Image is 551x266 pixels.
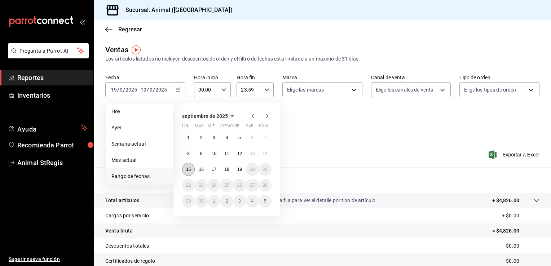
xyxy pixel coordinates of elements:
[256,197,375,204] p: Da clic en la fila para ver el detalle por tipo de artículo
[259,147,272,160] button: 14 de septiembre de 2025
[182,163,195,176] button: 15 de septiembre de 2025
[238,135,241,140] abbr: 5 de septiembre de 2025
[111,124,167,132] span: Ayer
[220,124,263,131] abbr: jueves
[208,124,215,131] abbr: miércoles
[246,163,259,176] button: 20 de septiembre de 2025
[105,242,149,250] p: Descuentos totales
[186,183,191,188] abbr: 22 de septiembre de 2025
[259,195,272,208] button: 5 de octubre de 2025
[220,131,233,144] button: 4 de septiembre de 2025
[503,242,539,250] p: - $0.00
[246,131,259,144] button: 6 de septiembre de 2025
[199,199,203,204] abbr: 30 de septiembre de 2025
[120,6,233,14] h3: Sucursal: Animal ([GEOGRAPHIC_DATA])
[8,43,89,58] button: Pregunta a Parrot AI
[237,75,274,80] label: Hora fin
[238,199,241,204] abbr: 3 de octubre de 2025
[233,131,246,144] button: 5 de septiembre de 2025
[212,151,216,156] abbr: 10 de septiembre de 2025
[105,26,142,33] button: Regresar
[200,151,203,156] abbr: 9 de septiembre de 2025
[250,183,255,188] abbr: 27 de septiembre de 2025
[264,199,266,204] abbr: 5 de octubre de 2025
[199,167,203,172] abbr: 16 de septiembre de 2025
[259,179,272,192] button: 28 de septiembre de 2025
[111,173,167,180] span: Rango de fechas
[208,163,220,176] button: 17 de septiembre de 2025
[233,147,246,160] button: 12 de septiembre de 2025
[213,135,215,140] abbr: 3 de septiembre de 2025
[182,113,228,119] span: septiembre de 2025
[105,44,128,55] div: Ventas
[459,75,539,80] label: Tipo de orden
[220,195,233,208] button: 2 de octubre de 2025
[208,131,220,144] button: 3 de septiembre de 2025
[105,257,155,265] p: Certificados de regalo
[213,199,215,204] abbr: 1 de octubre de 2025
[226,135,228,140] abbr: 4 de septiembre de 2025
[282,75,362,80] label: Marca
[118,26,142,33] span: Regresar
[125,87,137,93] input: ----
[147,87,149,93] span: /
[259,163,272,176] button: 21 de septiembre de 2025
[237,167,242,172] abbr: 19 de septiembre de 2025
[19,47,78,55] span: Pregunta a Parrot AI
[111,140,167,148] span: Semana actual
[17,90,88,100] span: Inventarios
[220,163,233,176] button: 18 de septiembre de 2025
[212,167,216,172] abbr: 17 de septiembre de 2025
[502,212,539,220] p: + $0.00
[492,227,539,235] p: = $4,826.00
[182,179,195,192] button: 22 de septiembre de 2025
[233,163,246,176] button: 19 de septiembre de 2025
[224,151,229,156] abbr: 11 de septiembre de 2025
[155,87,167,93] input: ----
[224,183,229,188] abbr: 25 de septiembre de 2025
[195,195,207,208] button: 30 de septiembre de 2025
[5,52,89,60] a: Pregunta a Parrot AI
[17,73,88,83] span: Reportes
[263,183,268,188] abbr: 28 de septiembre de 2025
[195,147,207,160] button: 9 de septiembre de 2025
[250,167,255,172] abbr: 20 de septiembre de 2025
[195,179,207,192] button: 23 de septiembre de 2025
[251,199,254,204] abbr: 4 de octubre de 2025
[138,87,140,93] span: -
[17,140,88,150] span: Recomienda Parrot
[220,147,233,160] button: 11 de septiembre de 2025
[182,112,237,120] button: septiembre de 2025
[492,197,519,204] p: + $4,826.00
[140,87,147,93] input: --
[187,135,190,140] abbr: 1 de septiembre de 2025
[237,183,242,188] abbr: 26 de septiembre de 2025
[132,45,141,54] img: Tooltip marker
[208,179,220,192] button: 24 de septiembre de 2025
[111,156,167,164] span: Mes actual
[195,124,203,131] abbr: martes
[490,150,539,159] button: Exportar a Excel
[195,131,207,144] button: 2 de septiembre de 2025
[182,131,195,144] button: 1 de septiembre de 2025
[237,151,242,156] abbr: 12 de septiembre de 2025
[105,212,149,220] p: Cargos por servicio
[79,19,85,25] button: open_drawer_menu
[186,199,191,204] abbr: 29 de septiembre de 2025
[105,227,133,235] p: Venta bruta
[246,179,259,192] button: 27 de septiembre de 2025
[246,147,259,160] button: 13 de septiembre de 2025
[246,195,259,208] button: 4 de octubre de 2025
[263,167,268,172] abbr: 21 de septiembre de 2025
[264,135,266,140] abbr: 7 de septiembre de 2025
[182,147,195,160] button: 8 de septiembre de 2025
[220,179,233,192] button: 25 de septiembre de 2025
[153,87,155,93] span: /
[182,124,190,131] abbr: lunes
[105,176,539,185] p: Resumen
[17,158,88,168] span: Animal StRegis
[111,108,167,115] span: Hoy
[117,87,119,93] span: /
